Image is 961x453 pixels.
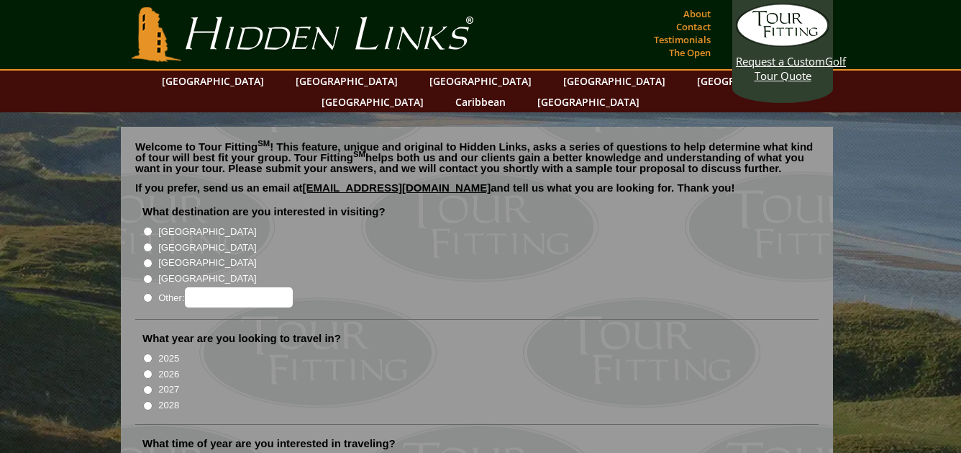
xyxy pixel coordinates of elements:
label: 2026 [158,367,179,382]
a: Testimonials [650,30,714,50]
label: [GEOGRAPHIC_DATA] [158,272,256,286]
a: [GEOGRAPHIC_DATA] [155,71,271,91]
a: [GEOGRAPHIC_DATA] [288,71,405,91]
label: 2028 [158,398,179,413]
label: [GEOGRAPHIC_DATA] [158,241,256,255]
a: [GEOGRAPHIC_DATA] [422,71,539,91]
label: [GEOGRAPHIC_DATA] [158,225,256,239]
label: 2025 [158,351,179,366]
a: [GEOGRAPHIC_DATA] [556,71,673,91]
label: What time of year are you interested in traveling? [142,436,396,451]
a: [GEOGRAPHIC_DATA] [530,91,647,112]
a: The Open [665,42,714,63]
label: 2027 [158,382,179,397]
label: Other: [158,287,292,308]
span: Request a Custom [736,54,825,68]
label: [GEOGRAPHIC_DATA] [158,256,256,270]
a: About [680,4,714,24]
label: What year are you looking to travel in? [142,331,341,346]
a: Request a CustomGolf Tour Quote [736,4,829,83]
p: Welcome to Tour Fitting ! This feature, unique and original to Hidden Links, asks a series of que... [135,141,819,174]
input: Other: [185,287,293,308]
a: Caribbean [448,91,513,112]
a: [GEOGRAPHIC_DATA] [314,91,431,112]
label: What destination are you interested in visiting? [142,205,386,219]
a: Contact [673,17,714,37]
a: [GEOGRAPHIC_DATA] [690,71,806,91]
a: [EMAIL_ADDRESS][DOMAIN_NAME] [303,181,491,194]
sup: SM [353,150,365,158]
sup: SM [258,139,270,148]
p: If you prefer, send us an email at and tell us what you are looking for. Thank you! [135,182,819,204]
